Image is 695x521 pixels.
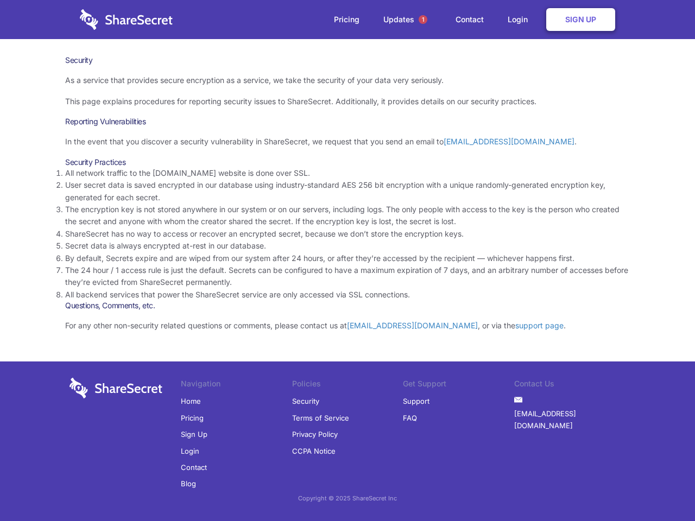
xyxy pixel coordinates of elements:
[546,8,615,31] a: Sign Up
[65,74,630,86] p: As a service that provides secure encryption as a service, we take the security of your data very...
[514,405,625,434] a: [EMAIL_ADDRESS][DOMAIN_NAME]
[65,136,630,148] p: In the event that you discover a security vulnerability in ShareSecret, we request that you send ...
[181,378,292,393] li: Navigation
[65,264,630,289] li: The 24 hour / 1 access rule is just the default. Secrets can be configured to have a maximum expi...
[292,378,403,393] li: Policies
[181,475,196,492] a: Blog
[403,410,417,426] a: FAQ
[514,378,625,393] li: Contact Us
[65,240,630,252] li: Secret data is always encrypted at-rest in our database.
[65,117,630,126] h3: Reporting Vulnerabilities
[69,378,162,398] img: logo-wordmark-white-trans-d4663122ce5f474addd5e946df7df03e33cb6a1c49d2221995e7729f52c070b2.svg
[65,289,630,301] li: All backend services that power the ShareSecret service are only accessed via SSL connections.
[181,410,204,426] a: Pricing
[65,157,630,167] h3: Security Practices
[323,3,370,36] a: Pricing
[292,393,319,409] a: Security
[80,9,173,30] img: logo-wordmark-white-trans-d4663122ce5f474addd5e946df7df03e33cb6a1c49d2221995e7729f52c070b2.svg
[419,15,427,24] span: 1
[515,321,564,330] a: support page
[181,426,207,442] a: Sign Up
[347,321,478,330] a: [EMAIL_ADDRESS][DOMAIN_NAME]
[65,301,630,310] h3: Questions, Comments, etc.
[403,378,514,393] li: Get Support
[181,459,207,475] a: Contact
[497,3,544,36] a: Login
[403,393,429,409] a: Support
[65,228,630,240] li: ShareSecret has no way to access or recover an encrypted secret, because we don’t store the encry...
[292,426,338,442] a: Privacy Policy
[181,393,201,409] a: Home
[65,167,630,179] li: All network traffic to the [DOMAIN_NAME] website is done over SSL.
[181,443,199,459] a: Login
[65,252,630,264] li: By default, Secrets expire and are wiped from our system after 24 hours, or after they’re accesse...
[65,55,630,65] h1: Security
[292,443,336,459] a: CCPA Notice
[292,410,349,426] a: Terms of Service
[65,204,630,228] li: The encryption key is not stored anywhere in our system or on our servers, including logs. The on...
[65,320,630,332] p: For any other non-security related questions or comments, please contact us at , or via the .
[445,3,495,36] a: Contact
[65,179,630,204] li: User secret data is saved encrypted in our database using industry-standard AES 256 bit encryptio...
[444,137,574,146] a: [EMAIL_ADDRESS][DOMAIN_NAME]
[65,96,630,107] p: This page explains procedures for reporting security issues to ShareSecret. Additionally, it prov...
